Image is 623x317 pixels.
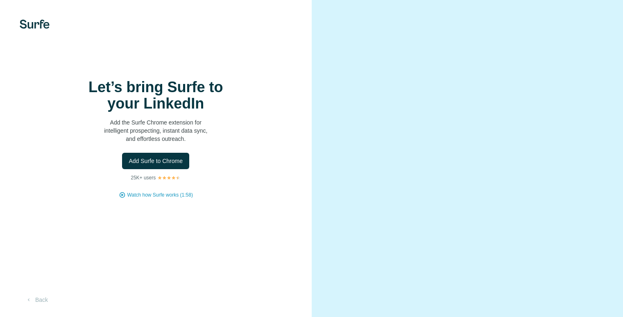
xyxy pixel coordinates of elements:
img: Surfe's logo [20,20,50,29]
button: Watch how Surfe works (1:58) [127,191,193,199]
button: Back [20,292,54,307]
p: 25K+ users [131,174,156,181]
span: Add Surfe to Chrome [129,157,183,165]
p: Add the Surfe Chrome extension for intelligent prospecting, instant data sync, and effortless out... [74,118,238,143]
img: Rating Stars [157,175,181,180]
h1: Let’s bring Surfe to your LinkedIn [74,79,238,112]
button: Add Surfe to Chrome [122,153,189,169]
